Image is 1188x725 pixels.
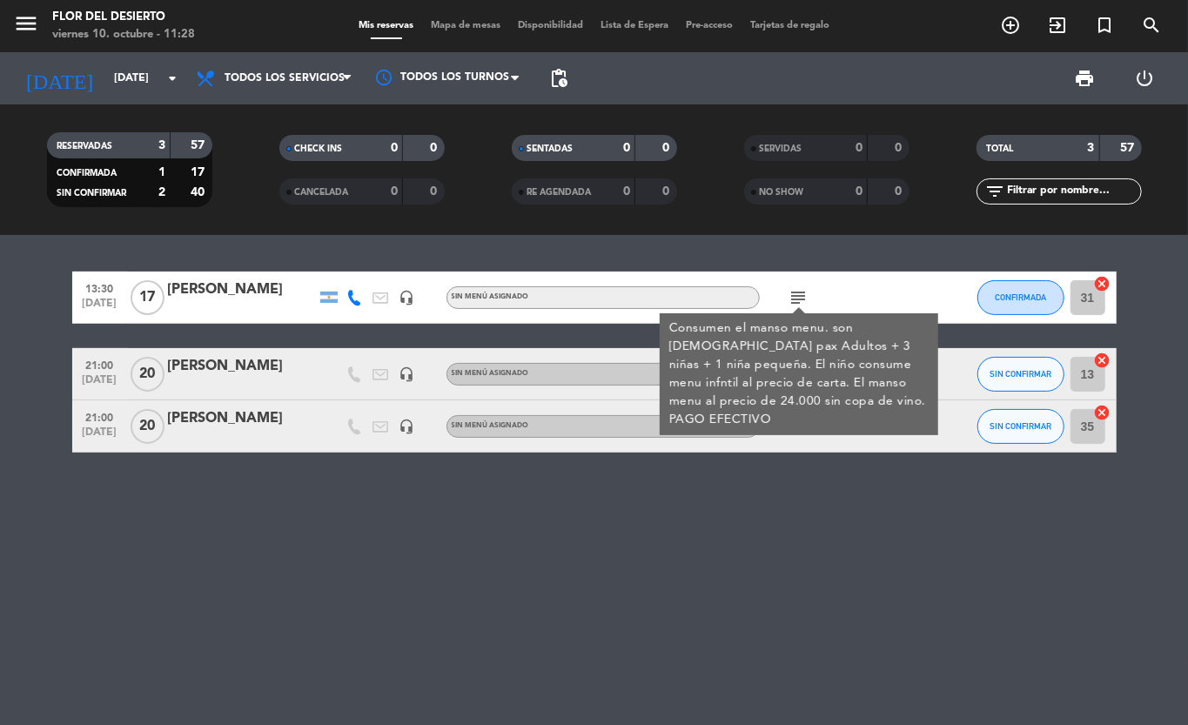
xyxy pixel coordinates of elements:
span: RE AGENDADA [527,188,592,197]
span: NO SHOW [760,188,804,197]
span: [DATE] [78,374,122,394]
strong: 3 [158,139,165,151]
span: CONFIRMADA [995,292,1046,302]
strong: 0 [623,142,630,154]
span: print [1075,68,1096,89]
strong: 57 [191,139,208,151]
span: SERVIDAS [760,144,802,153]
strong: 0 [662,142,673,154]
span: Pre-acceso [677,21,742,30]
span: [DATE] [78,426,122,446]
span: 21:00 [78,354,122,374]
span: Todos los servicios [225,72,345,84]
i: subject [789,287,809,308]
span: 21:00 [78,406,122,426]
span: TOTAL [987,144,1014,153]
i: cancel [1094,404,1111,421]
div: [PERSON_NAME] [168,279,316,301]
i: headset_mic [399,366,415,382]
button: SIN CONFIRMAR [977,409,1064,444]
span: 20 [131,409,164,444]
i: search [1141,15,1162,36]
span: 13:30 [78,278,122,298]
strong: 0 [430,142,440,154]
i: arrow_drop_down [162,68,183,89]
div: [PERSON_NAME] [168,407,316,430]
i: filter_list [985,181,1006,202]
span: Sin menú asignado [452,422,529,429]
i: power_settings_new [1135,68,1156,89]
button: menu [13,10,39,43]
button: SIN CONFIRMAR [977,357,1064,392]
span: Mis reservas [350,21,422,30]
input: Filtrar por nombre... [1006,182,1141,201]
i: exit_to_app [1047,15,1068,36]
span: Sin menú asignado [452,370,529,377]
i: add_circle_outline [1000,15,1021,36]
strong: 0 [856,142,862,154]
strong: 0 [856,185,862,198]
i: [DATE] [13,59,105,97]
span: pending_actions [548,68,569,89]
strong: 0 [662,185,673,198]
strong: 0 [623,185,630,198]
strong: 57 [1120,142,1138,154]
span: Lista de Espera [592,21,677,30]
strong: 17 [191,166,208,178]
i: turned_in_not [1094,15,1115,36]
strong: 40 [191,186,208,198]
i: cancel [1094,275,1111,292]
div: FLOR DEL DESIERTO [52,9,195,26]
div: LOG OUT [1115,52,1175,104]
i: headset_mic [399,419,415,434]
span: 17 [131,280,164,315]
span: Sin menú asignado [452,293,529,300]
span: Mapa de mesas [422,21,509,30]
span: SIN CONFIRMAR [990,421,1051,431]
strong: 2 [158,186,165,198]
strong: 0 [391,185,398,198]
span: CHECK INS [295,144,343,153]
div: Consumen el manso menu. son [DEMOGRAPHIC_DATA] pax Adultos + 3 niñas + 1 niña pequeña. El niño co... [668,319,929,429]
span: RESERVADAS [57,142,113,151]
i: menu [13,10,39,37]
strong: 0 [895,142,905,154]
span: Tarjetas de regalo [742,21,838,30]
strong: 0 [391,142,398,154]
span: CONFIRMADA [57,169,117,178]
i: headset_mic [399,290,415,305]
i: cancel [1094,352,1111,369]
span: CANCELADA [295,188,349,197]
div: viernes 10. octubre - 11:28 [52,26,195,44]
span: [DATE] [78,298,122,318]
div: [PERSON_NAME] [168,355,316,378]
span: SENTADAS [527,144,574,153]
strong: 0 [430,185,440,198]
strong: 1 [158,166,165,178]
span: SIN CONFIRMAR [990,369,1051,379]
strong: 3 [1088,142,1095,154]
span: SIN CONFIRMAR [57,189,127,198]
span: 20 [131,357,164,392]
span: Disponibilidad [509,21,592,30]
strong: 0 [895,185,905,198]
button: CONFIRMADA [977,280,1064,315]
